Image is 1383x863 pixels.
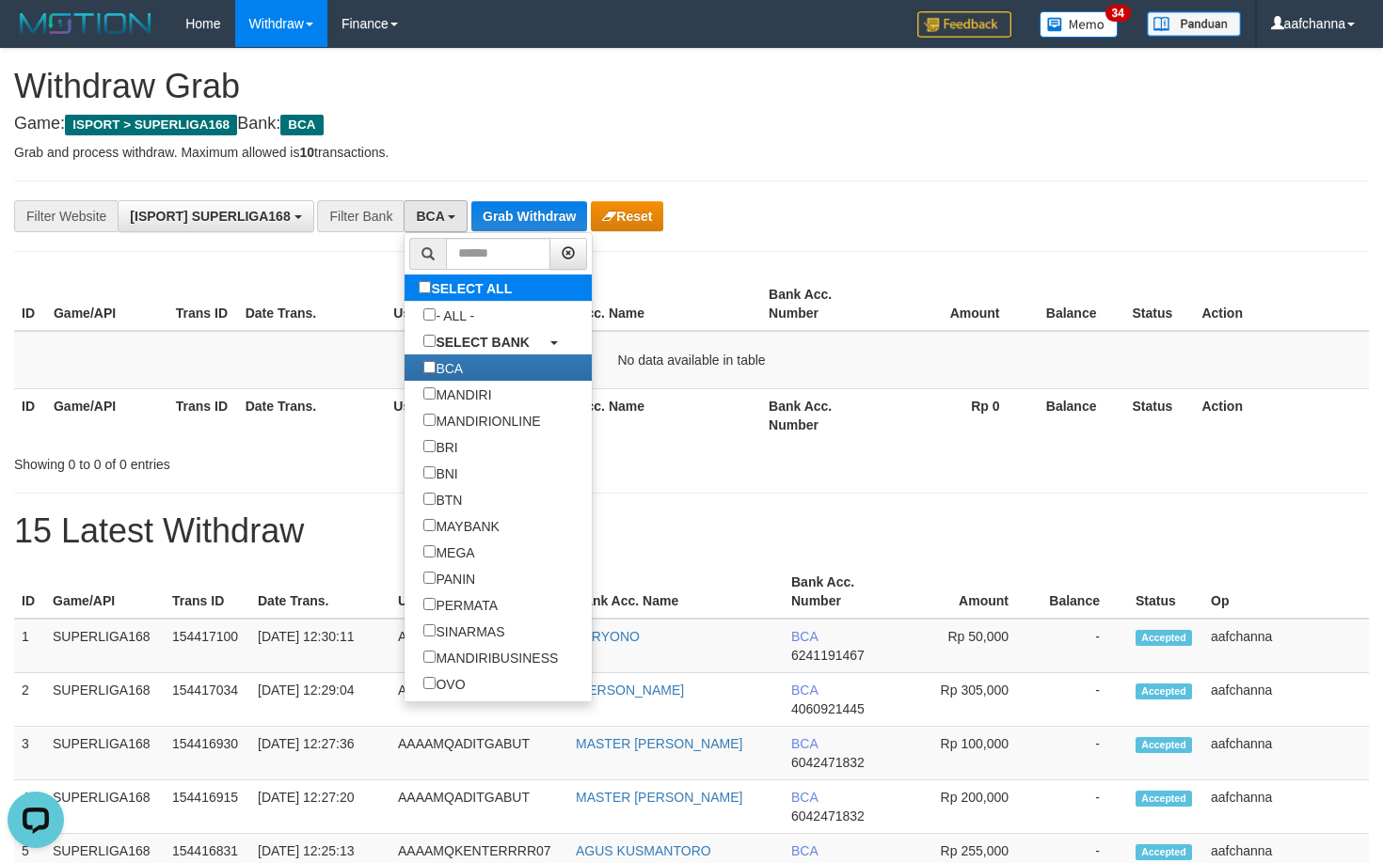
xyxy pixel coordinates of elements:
[534,388,761,442] th: Bank Acc. Name
[165,619,250,673] td: 154417100
[1136,844,1192,860] span: Accepted
[168,277,238,331] th: Trans ID
[118,200,313,232] button: [ISPORT] SUPERLIGA168
[761,277,883,331] th: Bank Acc. Number
[899,673,1037,727] td: Rp 305,000
[791,808,865,824] span: Copy 6042471832 to clipboard
[45,727,165,780] td: SUPERLIGA168
[405,565,494,591] label: PANIN
[1203,780,1369,834] td: aafchanna
[250,565,390,619] th: Date Trans.
[299,145,314,160] strong: 10
[405,433,476,460] label: BRI
[46,277,168,331] th: Game/API
[165,673,250,727] td: 154417034
[423,493,436,505] input: BTN
[390,780,568,834] td: AAAAMQADITGABUT
[14,388,46,442] th: ID
[1105,5,1131,22] span: 34
[1037,780,1128,834] td: -
[1147,11,1241,37] img: panduan.png
[14,200,118,232] div: Filter Website
[14,565,45,619] th: ID
[423,308,436,321] input: - ALL -
[14,447,563,474] div: Showing 0 to 0 of 0 entries
[1194,388,1369,442] th: Action
[1028,277,1125,331] th: Balance
[405,381,510,407] label: MANDIRI
[423,677,436,689] input: OVO
[405,407,559,433] label: MANDIRIONLINE
[65,115,237,135] span: ISPORT > SUPERLIGA168
[423,335,436,347] input: SELECT BANK
[423,624,436,636] input: SINARMAS
[405,697,500,723] label: GOPAY
[390,727,568,780] td: AAAAMQADITGABUT
[1037,727,1128,780] td: -
[791,790,818,805] span: BCA
[405,591,517,618] label: PERMATA
[1203,727,1369,780] td: aafchanna
[591,201,663,231] button: Reset
[45,673,165,727] td: SUPERLIGA168
[405,670,484,697] label: OVO
[423,387,436,400] input: MANDIRI
[317,200,404,232] div: Filter Bank
[1203,673,1369,727] td: aafchanna
[568,565,784,619] th: Bank Acc. Name
[14,331,1369,389] td: No data available in table
[791,843,818,858] span: BCA
[386,277,534,331] th: User ID
[1124,277,1194,331] th: Status
[576,790,742,805] a: MASTER [PERSON_NAME]
[1128,565,1203,619] th: Status
[1037,673,1128,727] td: -
[883,388,1028,442] th: Rp 0
[405,644,577,670] label: MANDIRIBUSINESS
[165,727,250,780] td: 154416930
[405,328,592,354] a: SELECT BANK
[390,565,568,619] th: User ID
[14,9,157,38] img: MOTION_logo.png
[791,648,865,663] span: Copy 6241191467 to clipboard
[423,572,436,584] input: PANIN
[14,277,46,331] th: ID
[280,115,323,135] span: BCA
[14,619,45,673] td: 1
[791,755,865,770] span: Copy 6042471832 to clipboard
[899,727,1037,780] td: Rp 100,000
[8,8,64,64] button: Open LiveChat chat widget
[423,361,436,373] input: BCA
[1040,11,1119,38] img: Button%20Memo.svg
[165,780,250,834] td: 154416915
[46,388,168,442] th: Game/API
[405,486,481,512] label: BTN
[1194,277,1369,331] th: Action
[899,619,1037,673] td: Rp 50,000
[405,539,493,565] label: MEGA
[791,629,818,644] span: BCA
[1028,388,1125,442] th: Balance
[405,512,517,539] label: MAYBANK
[1136,683,1192,699] span: Accepted
[423,519,436,531] input: MAYBANK
[471,201,587,231] button: Grab Withdraw
[1124,388,1194,442] th: Status
[14,727,45,780] td: 3
[250,727,390,780] td: [DATE] 12:27:36
[1203,619,1369,673] td: aafchanna
[436,335,530,350] b: SELECT BANK
[386,388,534,442] th: User ID
[405,618,523,644] label: SINARMAS
[250,619,390,673] td: [DATE] 12:30:11
[423,414,436,426] input: MANDIRIONLINE
[1136,630,1192,646] span: Accepted
[390,673,568,727] td: AAAAMQBASTARD16
[899,565,1037,619] th: Amount
[405,354,482,381] label: BCA
[791,701,865,716] span: Copy 4060921445 to clipboard
[1203,565,1369,619] th: Op
[130,209,290,224] span: [ISPORT] SUPERLIGA168
[423,598,436,610] input: PERMATA
[576,629,640,644] a: TARYONO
